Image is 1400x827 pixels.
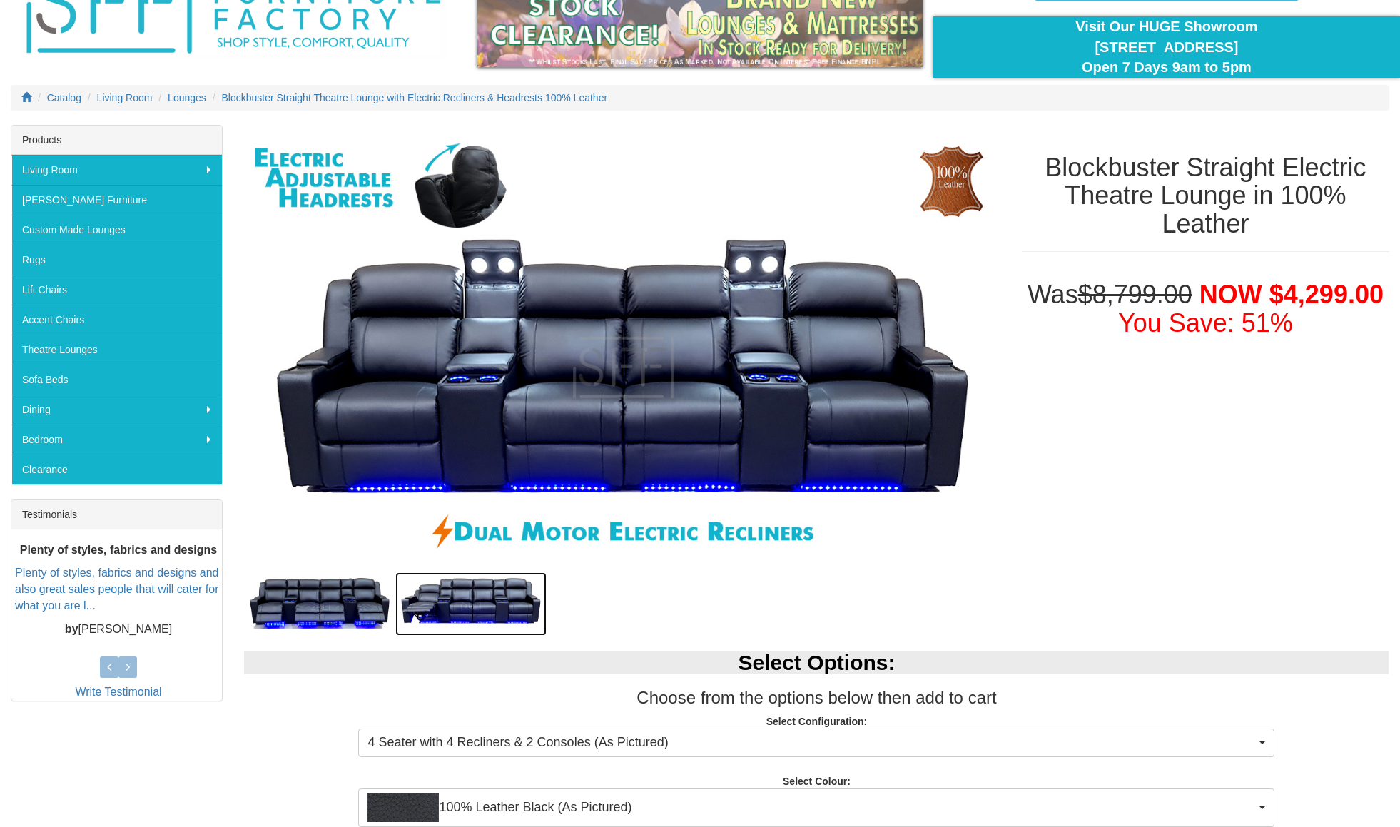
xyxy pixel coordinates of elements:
[15,621,222,638] p: [PERSON_NAME]
[168,92,206,103] a: Lounges
[944,16,1389,78] div: Visit Our HUGE Showroom [STREET_ADDRESS] Open 7 Days 9am to 5pm
[358,788,1274,827] button: 100% Leather Black (As Pictured)100% Leather Black (As Pictured)
[11,425,222,455] a: Bedroom
[1022,280,1389,337] h1: Was
[11,185,222,215] a: [PERSON_NAME] Furniture
[11,305,222,335] a: Accent Chairs
[75,686,161,698] a: Write Testimonial
[97,92,153,103] a: Living Room
[766,716,868,727] strong: Select Configuration:
[783,776,851,787] strong: Select Colour:
[367,734,1256,752] span: 4 Seater with 4 Recliners & 2 Consoles (As Pictured)
[11,365,222,395] a: Sofa Beds
[11,395,222,425] a: Dining
[1078,280,1192,309] del: $8,799.00
[11,245,222,275] a: Rugs
[11,500,222,529] div: Testimonials
[11,215,222,245] a: Custom Made Lounges
[244,689,1389,707] h3: Choose from the options below then add to cart
[65,623,78,635] b: by
[1118,308,1293,338] font: You Save: 51%
[11,275,222,305] a: Lift Chairs
[1022,153,1389,238] h1: Blockbuster Straight Electric Theatre Lounge in 100% Leather
[11,126,222,155] div: Products
[358,729,1274,757] button: 4 Seater with 4 Recliners & 2 Consoles (As Pictured)
[47,92,81,103] a: Catalog
[1199,280,1384,309] span: NOW $4,299.00
[11,335,222,365] a: Theatre Lounges
[367,793,439,822] img: 100% Leather Black (As Pictured)
[11,455,222,484] a: Clearance
[11,155,222,185] a: Living Room
[222,92,608,103] a: Blockbuster Straight Theatre Lounge with Electric Recliners & Headrests 100% Leather
[15,567,219,612] a: Plenty of styles, fabrics and designs and also great sales people that will cater for what you ar...
[738,651,895,674] b: Select Options:
[20,544,218,556] b: Plenty of styles, fabrics and designs
[367,793,1256,822] span: 100% Leather Black (As Pictured)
